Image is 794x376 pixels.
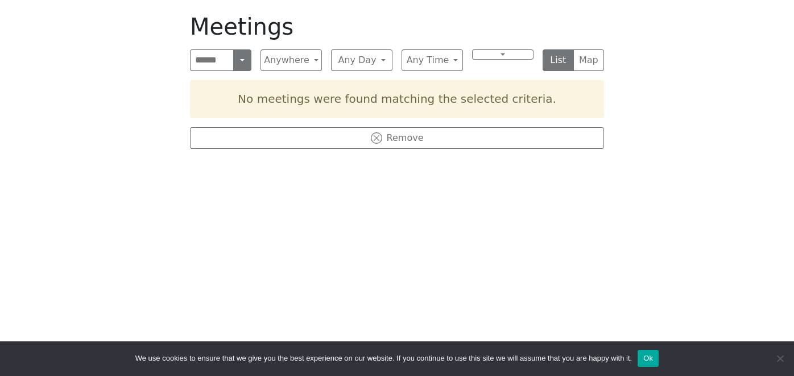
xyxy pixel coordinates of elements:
button: Any Day [331,49,392,71]
button: Ok [638,350,659,367]
button: Any Time [402,49,463,71]
span: No [774,353,785,364]
button: Map [573,49,605,71]
h1: Meetings [190,13,604,40]
input: Search [190,49,234,71]
span: We use cookies to ensure that we give you the best experience on our website. If you continue to ... [135,353,632,364]
button: Remove [190,127,604,149]
button: Search [233,49,251,71]
button: Anywhere [260,49,322,71]
div: No meetings were found matching the selected criteria. [190,80,604,118]
button: List [543,49,574,71]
